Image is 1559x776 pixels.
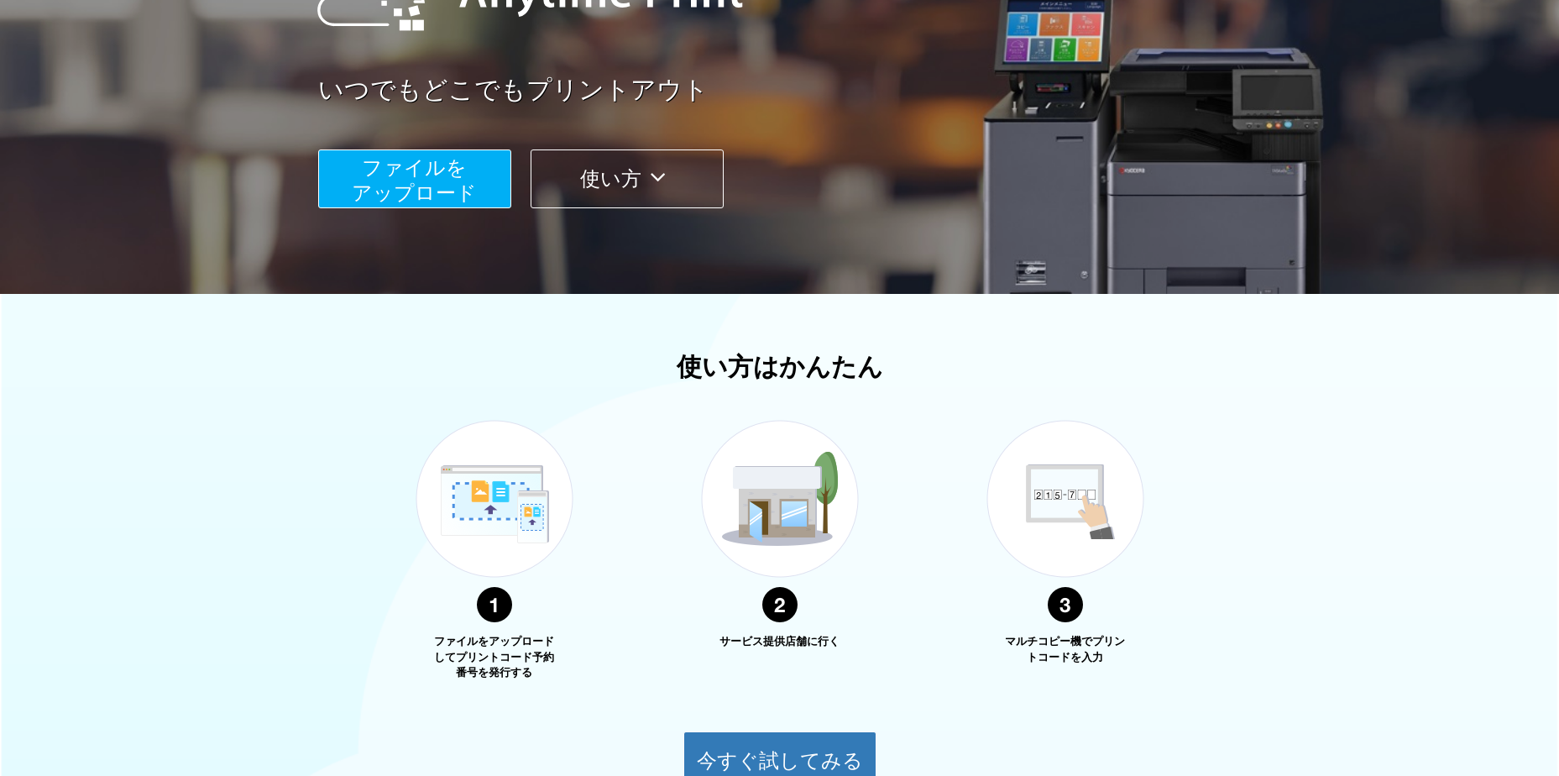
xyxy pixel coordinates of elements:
[717,634,843,650] p: サービス提供店舗に行く
[352,156,477,204] span: ファイルを ​​アップロード
[318,72,1284,108] a: いつでもどこでもプリントアウト
[318,149,511,208] button: ファイルを​​アップロード
[1002,634,1128,665] p: マルチコピー機でプリントコードを入力
[531,149,724,208] button: 使い方
[432,634,557,681] p: ファイルをアップロードしてプリントコード予約番号を発行する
